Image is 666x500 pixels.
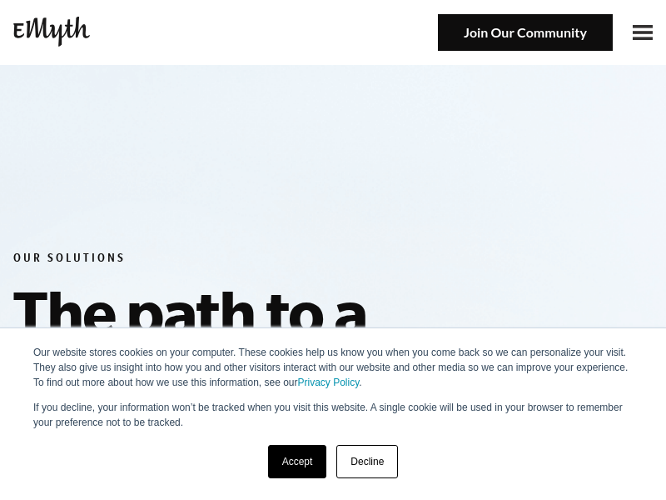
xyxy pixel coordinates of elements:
[13,252,524,268] h6: Our Solutions
[13,275,524,495] h1: The path to a better business starts here.
[298,377,360,388] a: Privacy Policy
[13,17,90,46] img: EMyth
[33,345,633,390] p: Our website stores cookies on your computer. These cookies help us know you when you come back so...
[336,445,398,478] a: Decline
[268,445,327,478] a: Accept
[33,400,633,430] p: If you decline, your information won’t be tracked when you visit this website. A single cookie wi...
[633,25,653,40] img: Open Menu
[583,420,666,500] iframe: Chat Widget
[438,14,613,52] img: Join Our Community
